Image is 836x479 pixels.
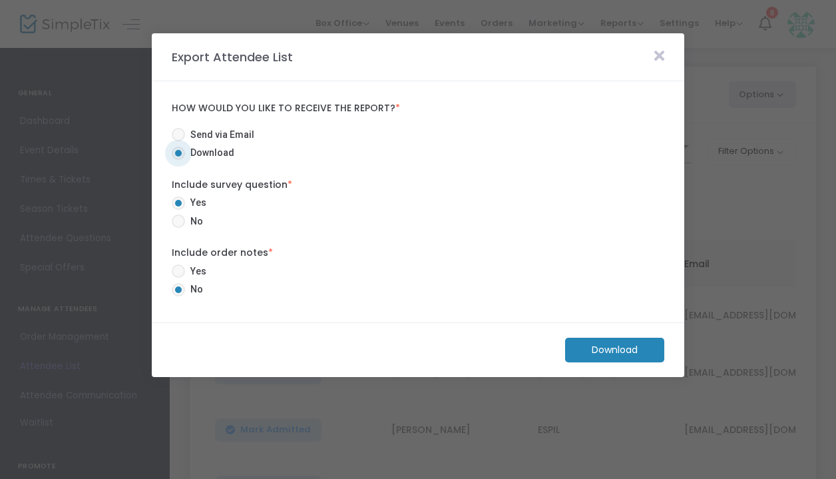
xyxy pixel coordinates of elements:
span: No [185,215,203,229]
m-panel-header: Export Attendee List [152,33,684,81]
label: Include order notes [172,246,664,260]
span: No [185,282,203,296]
label: Include survey question [172,178,664,192]
span: Send via Email [185,128,254,142]
m-button: Download [565,338,664,362]
m-panel-title: Export Attendee List [165,48,300,66]
span: Download [185,146,234,160]
span: Yes [185,196,206,210]
span: Yes [185,264,206,278]
label: How would you like to receive the report? [172,103,664,115]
